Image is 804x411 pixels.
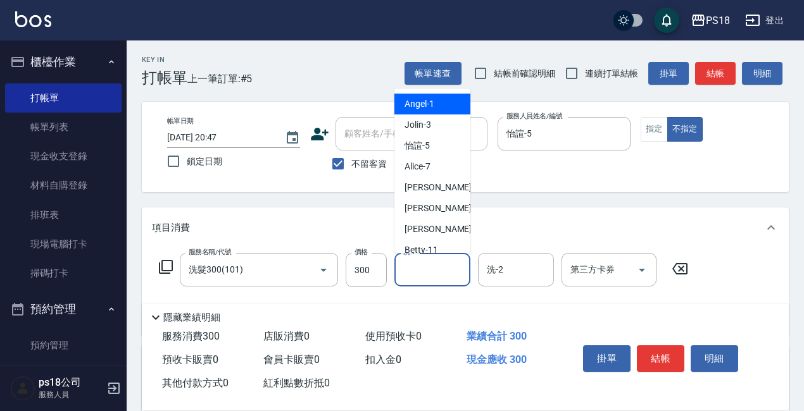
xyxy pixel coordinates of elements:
[5,200,122,230] a: 排班表
[405,139,430,152] span: 怡諠 -5
[10,376,35,401] img: Person
[641,117,668,142] button: 指定
[39,389,103,400] p: 服務人員
[585,67,638,80] span: 連續打單結帳
[632,260,652,280] button: Open
[742,62,782,85] button: 明細
[506,111,562,121] label: 服務人員姓名/編號
[686,8,735,34] button: PS18
[15,11,51,27] img: Logo
[167,127,272,148] input: YYYY/MM/DD hh:mm
[5,259,122,288] a: 掃碼打卡
[152,221,190,235] p: 項目消費
[405,181,479,194] span: [PERSON_NAME] -8
[142,207,789,248] div: 項目消費
[263,377,330,389] span: 紅利點數折抵 0
[405,97,434,111] span: Angel -1
[162,353,218,365] span: 預收卡販賣 0
[365,330,422,342] span: 使用預收卡 0
[405,223,484,236] span: [PERSON_NAME] -10
[405,118,431,132] span: Jolin -3
[365,353,401,365] span: 扣入金 0
[39,376,103,389] h5: ps18公司
[467,353,527,365] span: 現金應收 300
[5,171,122,200] a: 材料自購登錄
[5,293,122,326] button: 預約管理
[163,311,220,324] p: 隱藏業績明細
[263,330,310,342] span: 店販消費 0
[5,331,122,360] a: 預約管理
[263,353,320,365] span: 會員卡販賣 0
[654,8,679,33] button: save
[695,62,736,85] button: 結帳
[405,243,438,257] span: Betty -11
[187,155,222,168] span: 鎖定日期
[277,123,308,153] button: Choose date, selected date is 2025-10-06
[162,377,229,389] span: 其他付款方式 0
[405,160,430,173] span: Alice -7
[5,46,122,78] button: 櫃檯作業
[189,247,231,257] label: 服務名稱/代號
[648,62,689,85] button: 掛單
[467,330,527,342] span: 業績合計 300
[142,69,187,87] h3: 打帳單
[740,9,789,32] button: 登出
[405,202,479,215] span: [PERSON_NAME] -9
[351,157,387,171] span: 不留客資
[706,13,730,28] div: PS18
[5,360,122,389] a: 單日預約紀錄
[142,56,187,64] h2: Key In
[5,113,122,142] a: 帳單列表
[667,117,703,142] button: 不指定
[5,83,122,113] a: 打帳單
[494,67,556,80] span: 結帳前確認明細
[355,247,368,257] label: 價格
[187,71,253,87] span: 上一筆訂單:#5
[691,345,738,372] button: 明細
[313,260,334,280] button: Open
[167,116,194,126] label: 帳單日期
[5,142,122,171] a: 現金收支登錄
[637,345,684,372] button: 結帳
[162,330,220,342] span: 服務消費 300
[583,345,631,372] button: 掛單
[405,62,462,85] button: 帳單速查
[5,230,122,259] a: 現場電腦打卡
